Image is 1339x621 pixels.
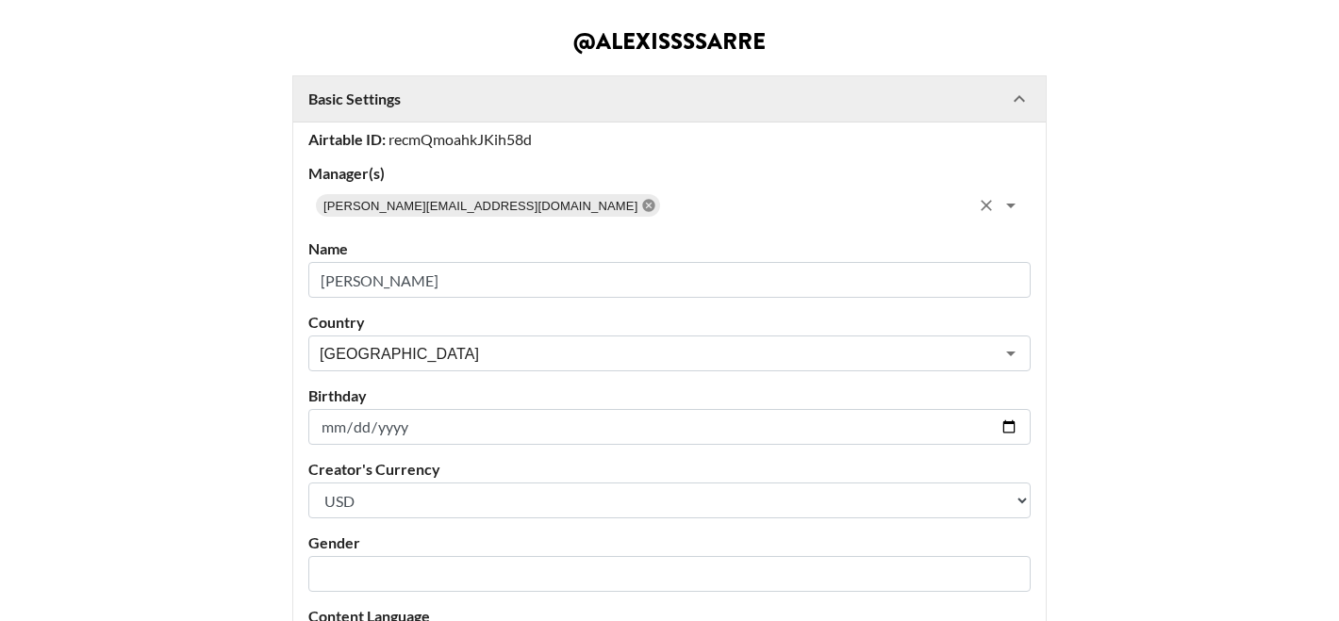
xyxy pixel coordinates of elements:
label: Manager(s) [308,164,1031,183]
div: [PERSON_NAME][EMAIL_ADDRESS][DOMAIN_NAME] [316,194,660,217]
label: Birthday [308,386,1031,405]
div: Basic Settings [293,76,1046,122]
label: Creator's Currency [308,460,1031,479]
strong: Basic Settings [308,90,401,108]
label: Country [308,313,1031,332]
button: Open [998,192,1024,219]
h2: @ alexissssarre [573,30,766,53]
button: Open [998,340,1024,367]
strong: Airtable ID: [308,130,386,148]
button: Clear [973,192,1000,219]
label: Name [308,239,1031,258]
span: [PERSON_NAME][EMAIL_ADDRESS][DOMAIN_NAME] [316,195,645,217]
label: Gender [308,533,1031,552]
div: recmQmoahkJKih58d [308,130,1031,149]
